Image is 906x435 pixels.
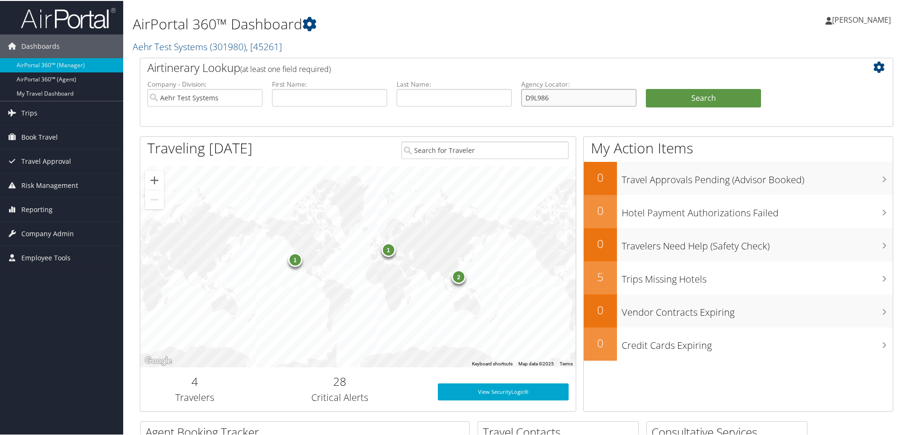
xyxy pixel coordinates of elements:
[584,334,617,350] h2: 0
[21,221,74,245] span: Company Admin
[272,79,387,88] label: First Name:
[622,300,893,318] h3: Vendor Contracts Expiring
[584,268,617,284] h2: 5
[622,333,893,351] h3: Credit Cards Expiring
[646,88,761,107] button: Search
[584,260,893,293] a: 5Trips Missing Hotels
[622,234,893,252] h3: Travelers Need Help (Safety Check)
[143,354,174,366] a: Open this area in Google Maps (opens a new window)
[21,100,37,124] span: Trips
[147,137,253,157] h1: Traveling [DATE]
[147,59,823,75] h2: Airtinerary Lookup
[584,161,893,194] a: 0Travel Approvals Pending (Advisor Booked)
[438,382,569,399] a: View SecurityLogic®
[622,201,893,219] h3: Hotel Payment Authorizations Failed
[143,354,174,366] img: Google
[452,269,466,283] div: 2
[21,34,60,57] span: Dashboards
[472,360,513,366] button: Keyboard shortcuts
[560,360,573,365] a: Terms (opens in new tab)
[147,373,242,389] h2: 4
[147,79,263,88] label: Company - Division:
[21,149,71,172] span: Travel Approval
[521,79,636,88] label: Agency Locator:
[147,390,242,403] h3: Travelers
[518,360,554,365] span: Map data ©2025
[584,137,893,157] h1: My Action Items
[21,197,53,221] span: Reporting
[584,202,617,218] h2: 0
[584,194,893,227] a: 0Hotel Payment Authorizations Failed
[145,189,164,208] button: Zoom out
[401,141,569,158] input: Search for Traveler
[145,170,164,189] button: Zoom in
[21,173,78,196] span: Risk Management
[584,235,617,251] h2: 0
[381,241,395,256] div: 1
[584,301,617,317] h2: 0
[256,373,424,389] h2: 28
[622,168,893,186] h3: Travel Approvals Pending (Advisor Booked)
[133,13,644,33] h1: AirPortal 360™ Dashboard
[397,79,512,88] label: Last Name:
[832,14,891,24] span: [PERSON_NAME]
[256,390,424,403] h3: Critical Alerts
[21,124,58,148] span: Book Travel
[210,39,246,52] span: ( 301980 )
[21,245,71,269] span: Employee Tools
[622,267,893,285] h3: Trips Missing Hotels
[240,63,331,73] span: (at least one field required)
[133,39,282,52] a: Aehr Test Systems
[825,5,900,33] a: [PERSON_NAME]
[584,327,893,360] a: 0Credit Cards Expiring
[584,293,893,327] a: 0Vendor Contracts Expiring
[584,169,617,185] h2: 0
[246,39,282,52] span: , [ 45261 ]
[21,6,116,28] img: airportal-logo.png
[288,251,302,266] div: 1
[584,227,893,260] a: 0Travelers Need Help (Safety Check)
